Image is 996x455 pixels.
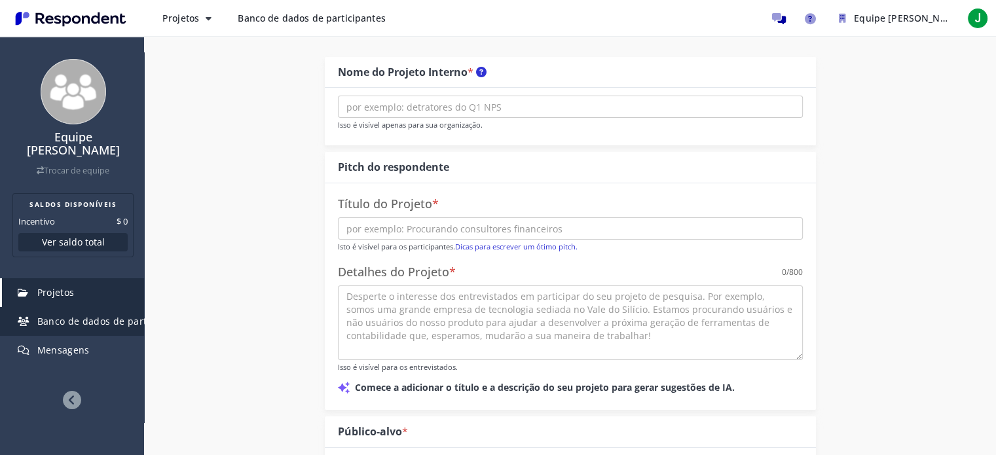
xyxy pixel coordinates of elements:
button: J [965,7,991,30]
font: Banco de dados de participantes [238,12,385,24]
font: Projetos [162,12,199,24]
font: Comece a adicionar o título e a descrição do seu projeto para gerar sugestões de IA. [355,381,735,393]
font: Incentivo [18,215,55,227]
button: Ver saldo total [18,233,128,251]
font: Mensagens [37,344,90,356]
font: Projetos [37,286,75,299]
font: Público-alvo [338,424,402,439]
img: Respondente [10,8,131,29]
font: Detalhes do Projeto [338,264,449,280]
a: Ajuda e suporte [797,5,823,31]
font: Isto é visível para os participantes. [338,242,455,251]
font: /800 [786,266,803,278]
input: por exemplo: Procurando consultores financeiros [338,217,803,240]
a: Trocar de equipe [37,165,109,176]
font: Pitch do respondente [338,160,449,174]
button: Equipe Josi Hungria [828,7,959,30]
input: por exemplo: detratores do Q1 NPS [338,96,803,118]
button: Projetos [152,7,222,30]
font: $ 0 [117,215,128,227]
font: Equipe [PERSON_NAME] [27,129,120,158]
section: Resumo do saldo [12,193,134,257]
img: team_avatar_256.png [41,59,106,124]
font: Título do Projeto [338,196,432,211]
a: Dicas para escrever um ótimo pitch. [455,242,578,251]
font: 0 [782,266,786,278]
font: J [974,9,981,27]
font: Isso é visível apenas para sua organização. [338,120,483,130]
a: Banco de dados de participantes [227,7,396,30]
a: Participantes da mensagem [765,5,792,31]
font: Trocar de equipe [44,165,109,176]
font: Banco de dados de participantes [37,315,189,327]
font: SALDOS DISPONÍVEIS [29,200,117,209]
font: Equipe [PERSON_NAME] [854,12,963,24]
font: Nome do Projeto Interno [338,65,468,79]
font: Isso é visível para os entrevistados. [338,362,458,372]
font: Ver saldo total [42,236,105,248]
